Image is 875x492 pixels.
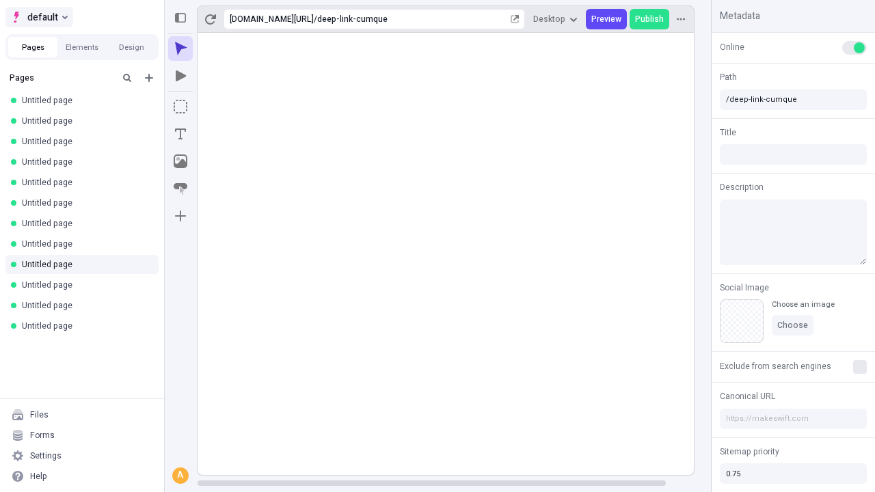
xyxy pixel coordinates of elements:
[174,469,187,482] div: A
[22,95,148,106] div: Untitled page
[168,94,193,119] button: Box
[720,71,737,83] span: Path
[772,299,835,310] div: Choose an image
[141,70,157,86] button: Add new
[22,177,148,188] div: Untitled page
[533,14,565,25] span: Desktop
[168,176,193,201] button: Button
[720,41,744,53] span: Online
[586,9,627,29] button: Preview
[314,14,317,25] div: /
[107,37,156,57] button: Design
[777,320,808,331] span: Choose
[30,409,49,420] div: Files
[168,149,193,174] button: Image
[635,14,664,25] span: Publish
[30,430,55,441] div: Forms
[317,14,508,25] div: deep-link-cumque
[22,115,148,126] div: Untitled page
[772,315,813,336] button: Choose
[22,300,148,311] div: Untitled page
[720,360,831,372] span: Exclude from search engines
[720,390,775,402] span: Canonical URL
[720,126,736,139] span: Title
[168,122,193,146] button: Text
[22,156,148,167] div: Untitled page
[720,282,769,294] span: Social Image
[27,9,58,25] span: default
[22,136,148,147] div: Untitled page
[57,37,107,57] button: Elements
[10,72,113,83] div: Pages
[22,218,148,229] div: Untitled page
[22,238,148,249] div: Untitled page
[230,14,314,25] div: [URL][DOMAIN_NAME]
[630,9,669,29] button: Publish
[720,446,779,458] span: Sitemap priority
[22,279,148,290] div: Untitled page
[22,259,148,270] div: Untitled page
[591,14,621,25] span: Preview
[30,471,47,482] div: Help
[720,409,867,429] input: https://makeswift.com
[720,181,764,193] span: Description
[5,7,73,27] button: Select site
[528,9,583,29] button: Desktop
[22,197,148,208] div: Untitled page
[8,37,57,57] button: Pages
[30,450,62,461] div: Settings
[22,320,148,331] div: Untitled page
